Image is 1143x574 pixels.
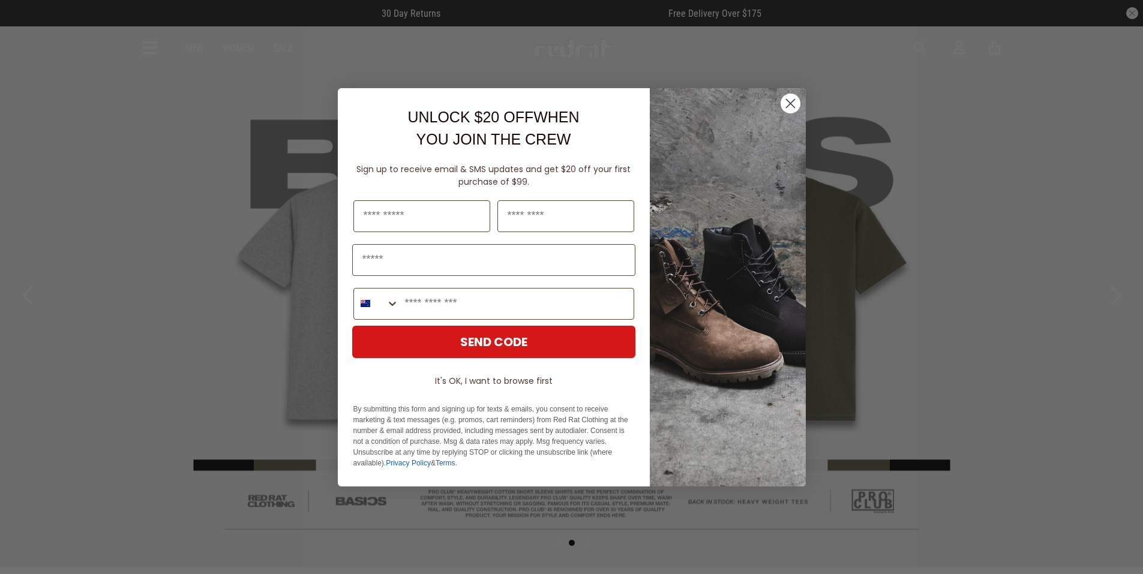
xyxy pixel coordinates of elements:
button: Close dialog [780,93,801,114]
span: WHEN [533,109,579,125]
input: Email [352,244,635,276]
a: Terms [436,459,455,467]
img: New Zealand [361,299,370,308]
span: Sign up to receive email & SMS updates and get $20 off your first purchase of $99. [356,163,631,188]
button: SEND CODE [352,326,635,358]
button: Open LiveChat chat widget [10,5,46,41]
a: Privacy Policy [386,459,431,467]
span: YOU JOIN THE CREW [416,131,571,148]
button: Search Countries [354,288,399,319]
input: First Name [353,200,490,232]
p: By submitting this form and signing up for texts & emails, you consent to receive marketing & tex... [353,404,634,468]
span: UNLOCK $20 OFF [407,109,533,125]
img: f7662613-148e-4c88-9575-6c6b5b55a647.jpeg [650,88,806,486]
button: It's OK, I want to browse first [352,370,635,392]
